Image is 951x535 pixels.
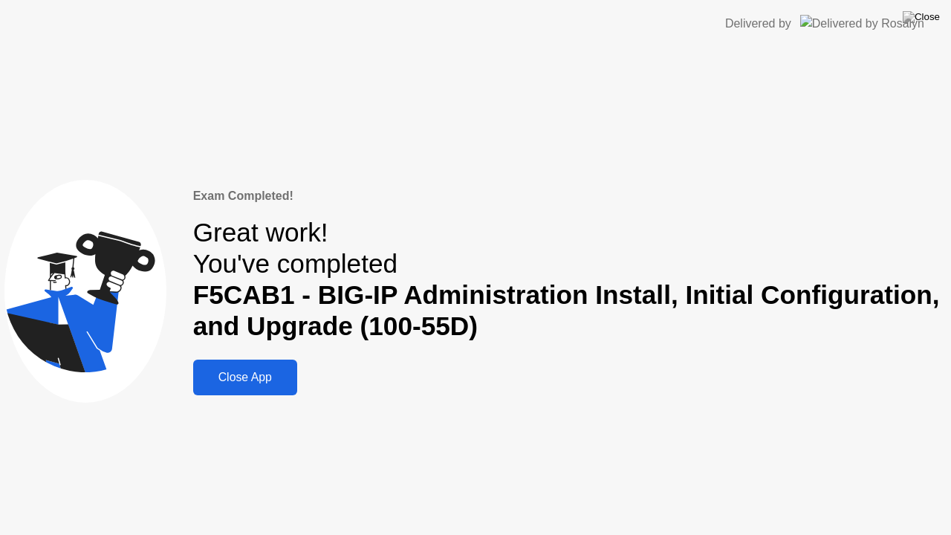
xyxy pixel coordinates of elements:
[725,15,791,33] div: Delivered by
[800,15,924,32] img: Delivered by Rosalyn
[193,217,947,343] div: Great work! You've completed
[193,280,940,340] b: F5CAB1 - BIG-IP Administration Install, Initial Configuration, and Upgrade (100-55D)
[193,187,947,205] div: Exam Completed!
[198,371,293,384] div: Close App
[903,11,940,23] img: Close
[193,360,297,395] button: Close App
